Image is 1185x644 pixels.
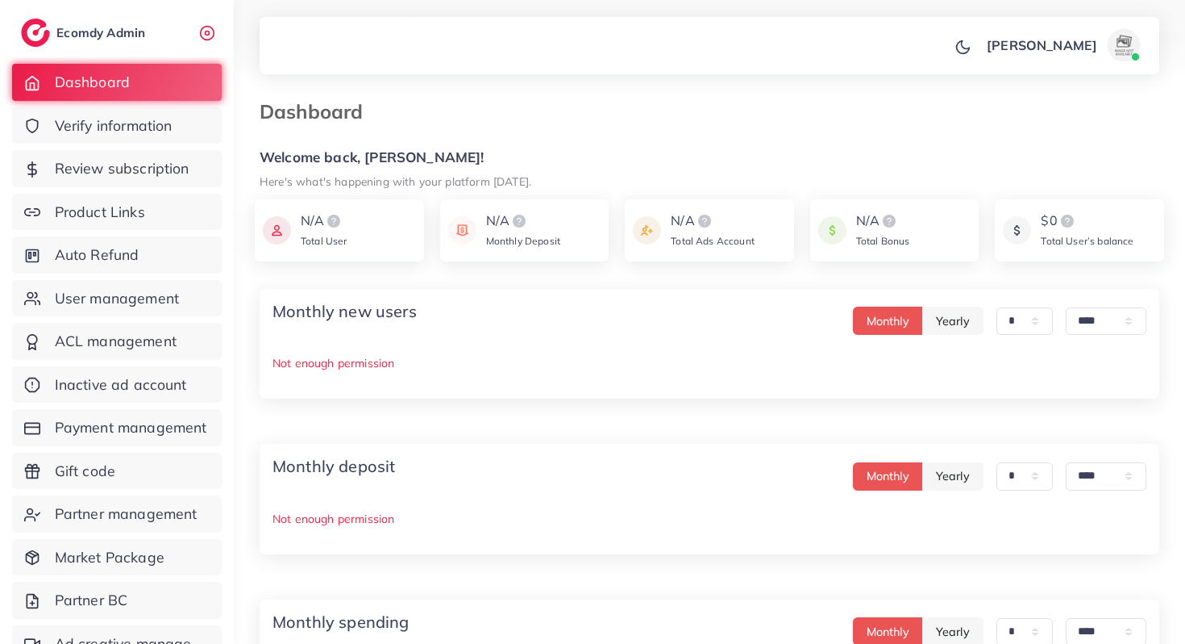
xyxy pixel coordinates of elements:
span: Total User’s balance [1041,235,1133,247]
a: Gift code [12,453,222,490]
a: User management [12,280,222,317]
a: Dashboard [12,64,222,101]
span: Inactive ad account [55,374,187,395]
h4: Monthly new users [272,302,417,321]
small: Here's what's happening with your platform [DATE]. [260,174,531,188]
span: Auto Refund [55,245,139,266]
div: N/A [301,211,347,231]
div: N/A [856,211,910,231]
button: Yearly [922,462,983,491]
div: N/A [671,211,755,231]
span: Payment management [55,417,207,438]
img: icon payment [633,211,661,249]
img: logo [509,211,529,231]
span: Market Package [55,547,164,568]
a: Partner management [12,496,222,533]
a: Market Package [12,539,222,576]
div: $0 [1041,211,1133,231]
button: Yearly [922,307,983,335]
a: [PERSON_NAME]avatar [978,29,1146,61]
img: icon payment [1003,211,1031,249]
a: ACL management [12,323,222,360]
a: Verify information [12,107,222,144]
div: N/A [486,211,560,231]
a: logoEcomdy Admin [21,19,149,47]
img: logo [879,211,899,231]
a: Product Links [12,194,222,231]
h4: Monthly deposit [272,457,395,476]
a: Review subscription [12,150,222,187]
img: logo [324,211,343,231]
span: Partner BC [55,590,128,611]
a: Inactive ad account [12,366,222,404]
a: Partner BC [12,582,222,619]
h2: Ecomdy Admin [56,25,149,40]
img: logo [695,211,714,231]
img: logo [1058,211,1077,231]
p: Not enough permission [272,509,1146,529]
img: icon payment [263,211,291,249]
img: avatar [1108,29,1140,61]
button: Monthly [853,462,923,491]
p: Not enough permission [272,353,1146,373]
img: icon payment [448,211,476,249]
span: Verify information [55,115,173,136]
span: Total Ads Account [671,235,755,247]
span: Total Bonus [856,235,910,247]
img: icon payment [818,211,846,249]
h3: Dashboard [260,100,376,123]
a: Payment management [12,409,222,446]
span: Partner management [55,504,197,525]
p: [PERSON_NAME] [987,36,1097,55]
span: Dashboard [55,72,130,93]
span: Total User [301,235,347,247]
h4: Monthly spending [272,613,410,632]
span: Product Links [55,202,145,223]
a: Auto Refund [12,236,222,274]
span: Gift code [55,461,115,482]
span: User management [55,288,179,309]
button: Monthly [853,307,923,335]
span: Monthly Deposit [486,235,560,247]
span: Review subscription [55,158,189,179]
h5: Welcome back, [PERSON_NAME]! [260,149,1159,166]
img: logo [21,19,50,47]
span: ACL management [55,331,177,352]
